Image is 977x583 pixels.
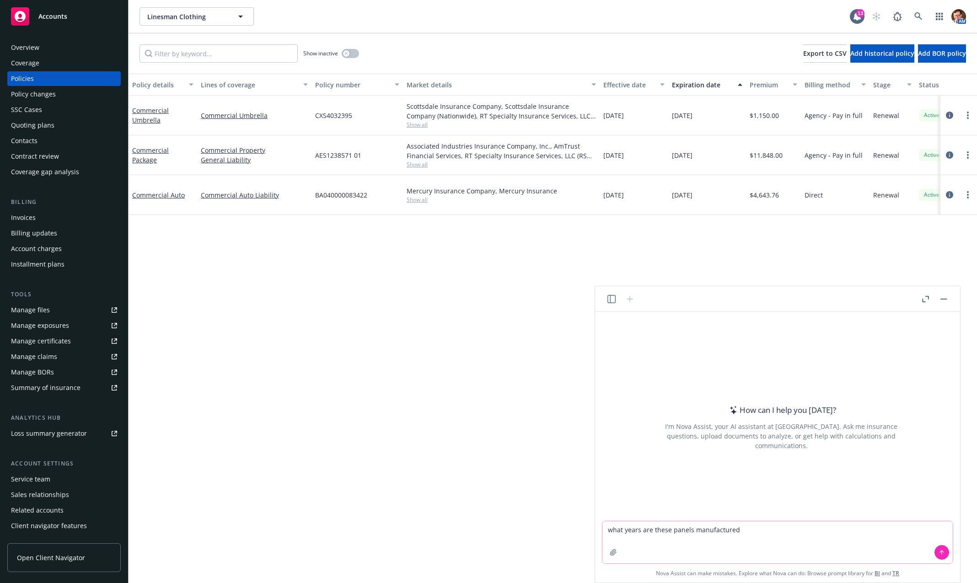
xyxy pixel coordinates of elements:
[672,111,692,120] span: [DATE]
[909,7,928,26] a: Search
[750,190,779,200] span: $4,643.76
[7,519,121,533] a: Client navigator features
[603,150,624,160] span: [DATE]
[407,141,596,160] div: Associated Industries Insurance Company, Inc., AmTrust Financial Services, RT Specialty Insurance...
[7,290,121,299] div: Tools
[656,564,899,583] span: Nova Assist can make mistakes. Explore what Nova can do: Browse prompt library for and
[11,134,38,148] div: Contacts
[11,503,64,518] div: Related accounts
[801,74,870,96] button: Billing method
[805,150,863,160] span: Agency - Pay in full
[7,365,121,380] a: Manage BORs
[132,106,169,124] a: Commercial Umbrella
[132,146,169,164] a: Commercial Package
[315,111,352,120] span: CXS4032395
[38,13,67,20] span: Accounts
[11,472,50,487] div: Service team
[7,334,121,348] a: Manage certificates
[7,459,121,468] div: Account settings
[727,404,836,416] div: How can I help you [DATE]?
[7,56,121,70] a: Coverage
[7,40,121,55] a: Overview
[962,110,973,121] a: more
[11,487,69,502] div: Sales relationships
[11,380,81,395] div: Summary of insurance
[11,349,57,364] div: Manage claims
[7,380,121,395] a: Summary of insurance
[132,80,183,90] div: Policy details
[850,49,914,58] span: Add historical policy
[201,190,308,200] a: Commercial Auto Liability
[201,155,308,165] a: General Liability
[7,349,121,364] a: Manage claims
[746,74,801,96] button: Premium
[930,7,949,26] a: Switch app
[140,44,298,63] input: Filter by keyword...
[129,74,197,96] button: Policy details
[407,160,596,168] span: Show all
[7,472,121,487] a: Service team
[918,44,966,63] button: Add BOR policy
[11,226,57,241] div: Billing updates
[962,189,973,200] a: more
[892,569,899,577] a: TR
[923,191,941,199] span: Active
[11,165,79,179] div: Coverage gap analysis
[873,80,902,90] div: Stage
[201,111,308,120] a: Commercial Umbrella
[315,80,389,90] div: Policy number
[7,4,121,29] a: Accounts
[197,74,311,96] button: Lines of coverage
[140,7,254,26] button: Linesman Clothing
[315,190,367,200] span: BA040000083422
[750,150,783,160] span: $11,848.00
[805,80,856,90] div: Billing method
[603,111,624,120] span: [DATE]
[867,7,886,26] a: Start snowing
[7,198,121,207] div: Billing
[875,569,880,577] a: BI
[407,80,586,90] div: Market details
[923,151,941,159] span: Active
[923,111,941,119] span: Active
[750,111,779,120] span: $1,150.00
[11,303,50,317] div: Manage files
[944,189,955,200] a: circleInformation
[7,534,121,549] a: Client access
[7,318,121,333] a: Manage exposures
[11,365,54,380] div: Manage BORs
[11,40,39,55] div: Overview
[201,80,298,90] div: Lines of coverage
[7,503,121,518] a: Related accounts
[407,121,596,128] span: Show all
[672,190,692,200] span: [DATE]
[11,519,87,533] div: Client navigator features
[856,9,864,17] div: 13
[407,102,596,121] div: Scottsdale Insurance Company, Scottsdale Insurance Company (Nationwide), RT Specialty Insurance S...
[7,487,121,502] a: Sales relationships
[750,80,787,90] div: Premium
[7,241,121,256] a: Account charges
[7,102,121,117] a: SSC Cases
[201,145,308,155] a: Commercial Property
[944,110,955,121] a: circleInformation
[11,334,71,348] div: Manage certificates
[603,190,624,200] span: [DATE]
[407,186,596,196] div: Mercury Insurance Company, Mercury Insurance
[407,196,596,203] span: Show all
[11,426,87,441] div: Loss summary generator
[653,422,910,450] div: I'm Nova Assist, your AI assistant at [GEOGRAPHIC_DATA]. Ask me insurance questions, upload docum...
[11,149,59,164] div: Contract review
[303,49,338,57] span: Show inactive
[873,150,899,160] span: Renewal
[11,534,51,549] div: Client access
[7,134,121,148] a: Contacts
[7,226,121,241] a: Billing updates
[803,44,847,63] button: Export to CSV
[11,87,56,102] div: Policy changes
[11,71,34,86] div: Policies
[147,12,226,21] span: Linesman Clothing
[7,413,121,423] div: Analytics hub
[403,74,600,96] button: Market details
